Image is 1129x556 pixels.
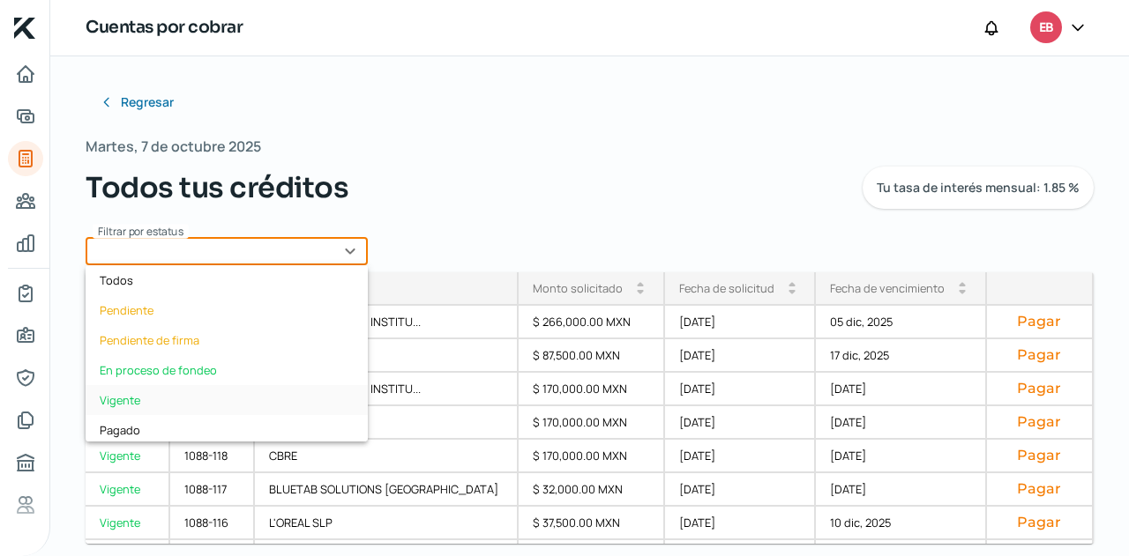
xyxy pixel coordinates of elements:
button: Pagar [1001,313,1079,330]
div: Vigente [86,385,368,415]
a: Buró de crédito [8,445,43,480]
div: Pendiente de firma [86,325,368,355]
div: $ 87,500.00 MXN [519,339,665,373]
button: Pagar [1001,346,1079,364]
a: Representantes [8,360,43,396]
div: [DATE] [665,406,817,440]
span: Martes, 7 de octubre 2025 [86,134,261,159]
div: $ 266,000.00 MXN [519,306,665,339]
div: $ 37,500.00 MXN [519,507,665,540]
div: 05 dic, 2025 [816,306,987,339]
a: Documentos [8,403,43,438]
div: [DATE] [816,373,987,406]
div: 1088-118 [170,440,255,473]
div: L'OREAL SLP [255,507,520,540]
a: Vigente [86,507,170,540]
div: $ 170,000.00 MXN [519,406,665,440]
span: EB [1039,18,1053,39]
button: Pagar [1001,413,1079,431]
h1: Cuentas por cobrar [86,15,243,41]
i: arrow_drop_down [959,288,966,295]
div: Fecha de vencimiento [830,280,945,296]
div: Monto solicitado [533,280,623,296]
span: Regresar [121,96,174,108]
div: $ 32,000.00 MXN [519,473,665,507]
button: Pagar [1001,480,1079,498]
a: Mi contrato [8,276,43,311]
div: 10 dic, 2025 [816,507,987,540]
a: Inicio [8,56,43,92]
div: [DATE] [665,440,817,473]
div: [DATE] [816,473,987,507]
div: L'OREAL SLP [255,339,520,373]
div: 1088-117 [170,473,255,507]
div: [DATE] [665,473,817,507]
button: Regresar [86,85,188,120]
a: Pago a proveedores [8,183,43,219]
span: Tu tasa de interés mensual: 1.85 % [877,182,1080,194]
div: $ 170,000.00 MXN [519,373,665,406]
div: CBRE [255,440,520,473]
div: 1088-116 [170,507,255,540]
span: Todos tus créditos [86,167,348,209]
div: [DATE] [665,373,817,406]
a: Información general [8,318,43,353]
div: CBRE [255,406,520,440]
div: Pagado [86,415,368,445]
a: Tus créditos [8,141,43,176]
div: [DATE] [816,440,987,473]
div: BLUETAB SOLUTIONS [GEOGRAPHIC_DATA] [255,473,520,507]
a: Referencias [8,487,43,523]
a: Vigente [86,440,170,473]
div: 17 dic, 2025 [816,339,987,373]
i: arrow_drop_down [637,288,644,295]
button: Pagar [1001,447,1079,464]
a: Vigente [86,473,170,507]
div: BANCO PLATA S.A., INSTITU... [255,373,520,406]
button: Pagar [1001,380,1079,397]
div: BANCO PLATA S.A., INSTITU... [255,306,520,339]
i: arrow_drop_down [789,288,796,295]
div: Todos [86,265,368,295]
div: Pendiente [86,295,368,325]
span: Filtrar por estatus [98,224,183,239]
div: Fecha de solicitud [679,280,774,296]
a: Adelantar facturas [8,99,43,134]
div: [DATE] [665,507,817,540]
a: Mis finanzas [8,226,43,261]
div: [DATE] [665,306,817,339]
div: En proceso de fondeo [86,355,368,385]
div: [DATE] [816,406,987,440]
div: $ 170,000.00 MXN [519,440,665,473]
button: Pagar [1001,514,1079,531]
div: [DATE] [665,339,817,373]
